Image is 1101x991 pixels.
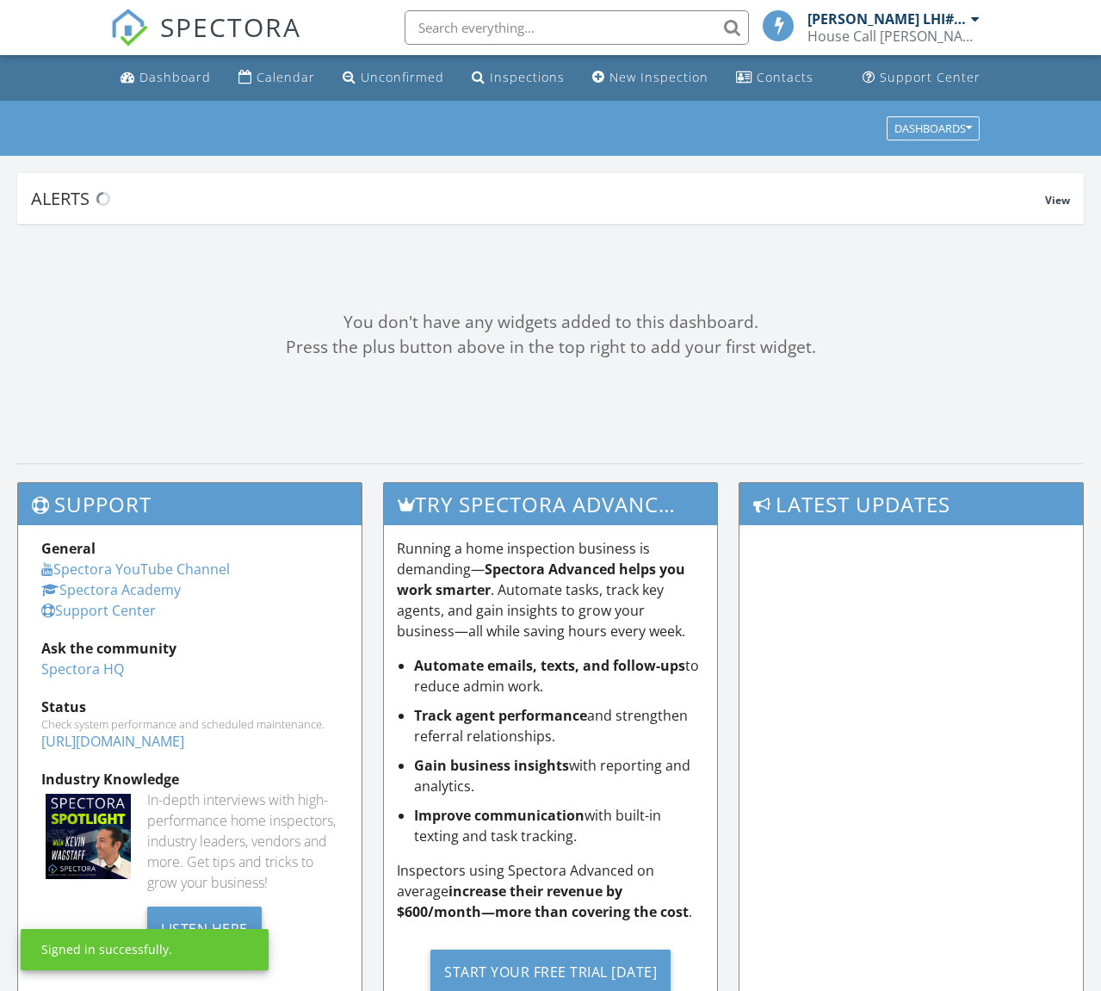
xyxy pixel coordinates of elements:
div: Alerts [31,187,1045,210]
div: Inspections [490,69,565,85]
li: to reduce admin work. [414,655,704,697]
strong: Gain business insights [414,756,569,775]
img: Spectoraspolightmain [46,794,131,879]
div: Listen Here [147,907,262,953]
div: Dashboard [139,69,211,85]
a: SPECTORA [110,23,301,59]
a: Spectora Academy [41,580,181,599]
div: [PERSON_NAME] LHI# 11125 [807,10,967,28]
div: Unconfirmed [361,69,444,85]
a: Contacts [729,62,820,94]
a: Inspections [465,62,572,94]
li: with built-in texting and task tracking. [414,805,704,846]
img: The Best Home Inspection Software - Spectora [110,9,148,46]
strong: General [41,539,96,558]
span: SPECTORA [160,9,301,45]
strong: Automate emails, texts, and follow-ups [414,656,685,675]
a: Unconfirmed [336,62,451,94]
div: Check system performance and scheduled maintenance. [41,717,338,731]
span: View [1045,193,1070,207]
strong: Track agent performance [414,706,587,725]
div: Ask the community [41,638,338,659]
div: You don't have any widgets added to this dashboard. [17,310,1084,335]
button: Dashboards [887,116,980,140]
div: Press the plus button above in the top right to add your first widget. [17,335,1084,360]
a: Spectora HQ [41,660,124,678]
p: Inspectors using Spectora Advanced on average . [397,860,704,922]
div: House Call NOLA ©2023 House Call [807,28,980,45]
div: In-depth interviews with high-performance home inspectors, industry leaders, vendors and more. Ge... [147,790,338,893]
input: Search everything... [405,10,749,45]
a: [URL][DOMAIN_NAME] [41,732,184,751]
div: Dashboards [894,122,972,134]
div: Contacts [757,69,813,85]
a: Spectora YouTube Channel [41,560,230,579]
h3: Try spectora advanced [DATE] [384,483,717,525]
a: Dashboard [114,62,218,94]
div: Calendar [257,69,315,85]
div: Support Center [880,69,980,85]
li: and strengthen referral relationships. [414,705,704,746]
h3: Support [18,483,362,525]
p: Running a home inspection business is demanding— . Automate tasks, track key agents, and gain ins... [397,538,704,641]
a: Support Center [41,601,156,620]
div: New Inspection [609,69,708,85]
div: Status [41,697,338,717]
a: Support Center [856,62,987,94]
div: Signed in successfully. [41,941,172,958]
strong: Improve communication [414,806,585,825]
div: Industry Knowledge [41,769,338,790]
h3: Latest Updates [739,483,1083,525]
a: Calendar [232,62,322,94]
strong: Spectora Advanced helps you work smarter [397,560,685,599]
a: Listen Here [147,919,262,938]
a: New Inspection [585,62,715,94]
strong: increase their revenue by $600/month—more than covering the cost [397,882,689,921]
li: with reporting and analytics. [414,755,704,796]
